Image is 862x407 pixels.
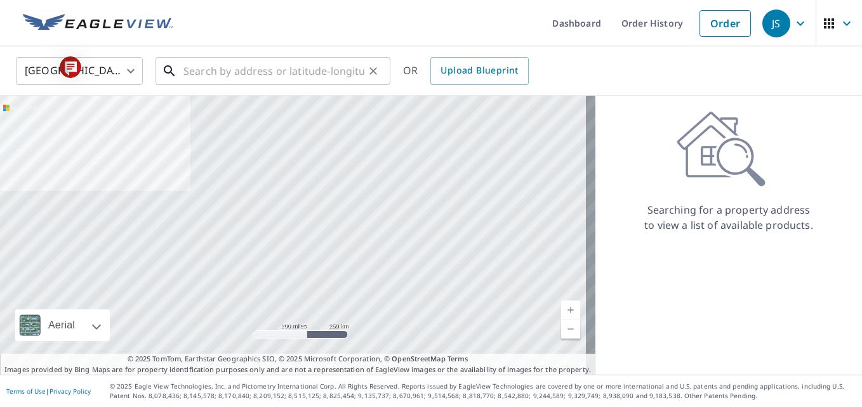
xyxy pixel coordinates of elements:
[441,63,518,79] span: Upload Blueprint
[762,10,790,37] div: JS
[23,14,173,33] img: EV Logo
[6,387,46,396] a: Terms of Use
[110,382,856,401] p: © 2025 Eagle View Technologies, Inc. and Pictometry International Corp. All Rights Reserved. Repo...
[16,53,143,89] div: [GEOGRAPHIC_DATA]
[364,62,382,80] button: Clear
[392,354,445,363] a: OpenStreetMap
[15,309,110,341] div: Aerial
[50,387,91,396] a: Privacy Policy
[448,354,468,363] a: Terms
[561,320,580,339] a: Current Level 5, Zoom Out
[430,57,528,85] a: Upload Blueprint
[403,57,529,85] div: OR
[700,10,751,37] a: Order
[44,309,79,341] div: Aerial
[644,202,814,233] p: Searching for a property address to view a list of available products.
[183,53,364,89] input: Search by address or latitude-longitude
[561,300,580,320] a: Current Level 5, Zoom In
[128,354,468,365] span: © 2025 TomTom, Earthstar Geographics SIO, © 2025 Microsoft Corporation, ©
[6,387,91,395] p: |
